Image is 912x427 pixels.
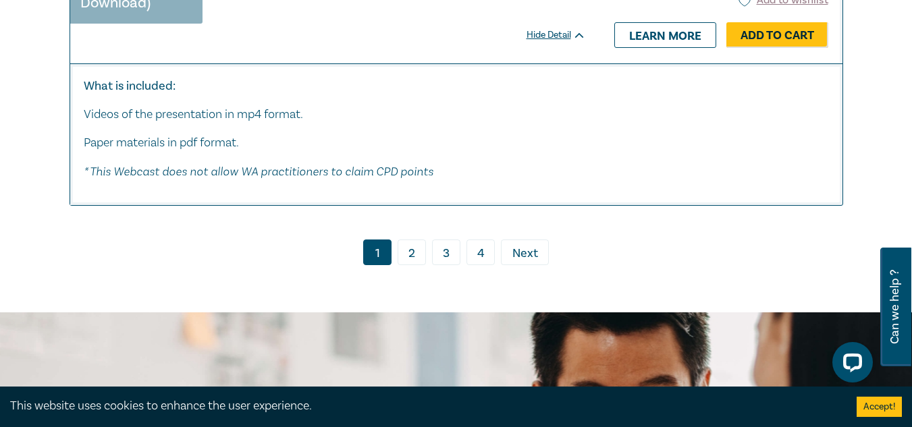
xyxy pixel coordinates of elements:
a: Learn more [614,22,716,48]
a: Add to Cart [726,22,828,48]
a: 4 [466,239,495,265]
em: * This Webcast does not allow WA practitioners to claim CPD points [84,164,433,178]
div: This website uses cookies to enhance the user experience. [10,397,836,415]
div: Hide Detail [527,28,601,42]
iframe: LiveChat chat widget [822,337,878,393]
strong: What is included: [84,78,176,94]
a: Next [501,239,549,265]
p: Paper materials in pdf format. [84,134,829,152]
span: Next [512,245,538,262]
a: 3 [432,239,460,265]
a: 1 [363,239,392,265]
button: Accept cookies [857,397,902,417]
a: 2 [398,239,426,265]
span: Can we help ? [888,256,901,358]
p: Videos of the presentation in mp4 format. [84,106,829,123]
